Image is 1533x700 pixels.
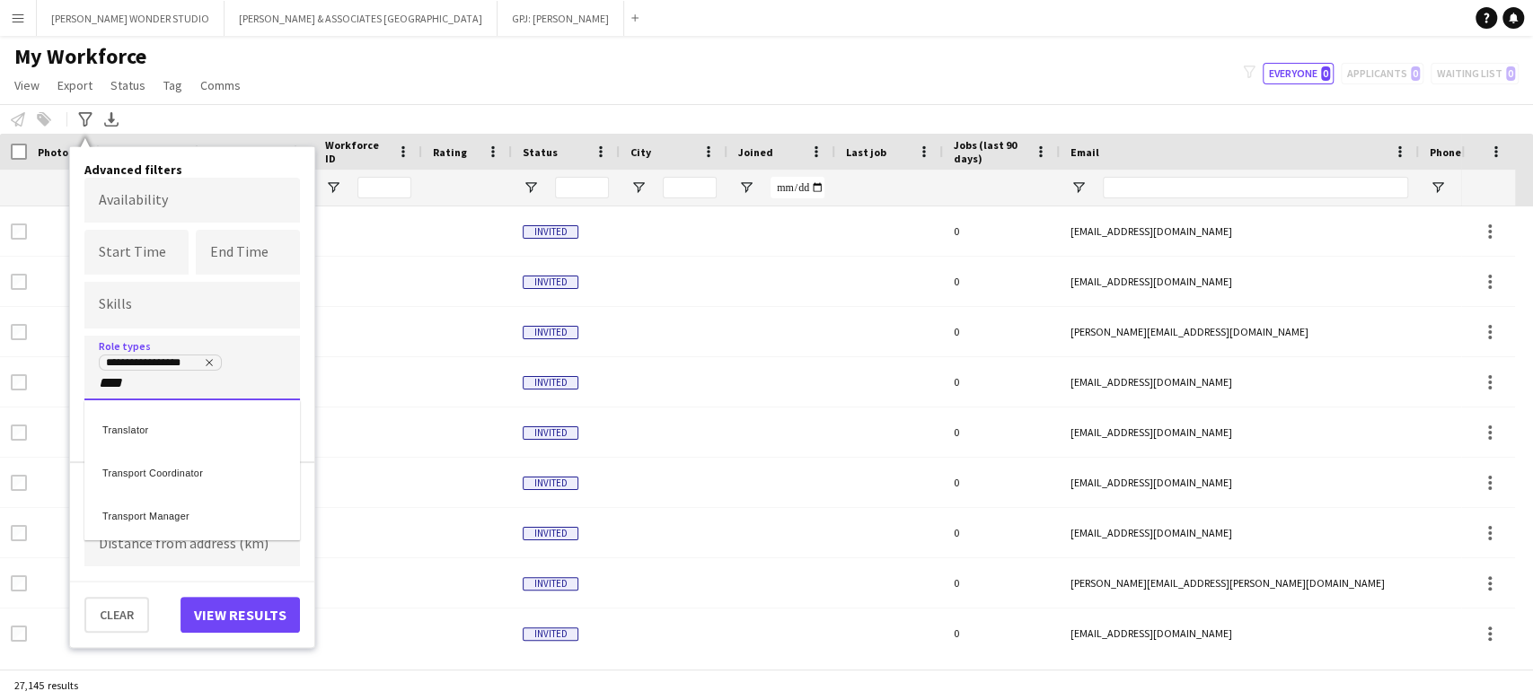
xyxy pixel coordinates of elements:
[84,597,149,633] button: Clear
[181,597,300,633] button: View results
[84,449,300,492] div: Transport Coordinator
[84,492,300,535] div: Transport Manager
[84,406,300,449] div: Translator
[225,1,498,36] button: [PERSON_NAME] & ASSOCIATES [GEOGRAPHIC_DATA]
[37,1,225,36] button: [PERSON_NAME] WONDER STUDIO
[498,1,624,36] button: GPJ: [PERSON_NAME]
